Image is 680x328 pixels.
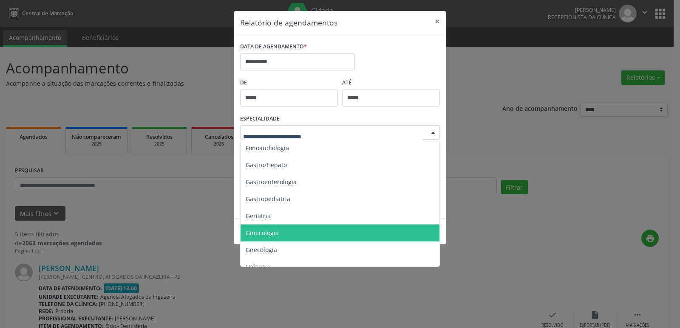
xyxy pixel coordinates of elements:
[240,40,307,53] label: DATA DE AGENDAMENTO
[246,161,287,169] span: Gastro/Hepato
[240,76,338,90] label: De
[246,195,290,203] span: Gastropediatria
[246,178,297,186] span: Gastroenterologia
[240,112,280,126] label: ESPECIALIDADE
[240,17,337,28] h5: Relatório de agendamentos
[246,246,277,254] span: Gnecologia
[246,229,279,237] span: Ginecologia
[246,144,289,152] span: Fonoaudiologia
[246,212,271,220] span: Geriatria
[429,11,446,32] button: Close
[246,263,270,271] span: Hebiatra
[342,76,440,90] label: ATÉ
